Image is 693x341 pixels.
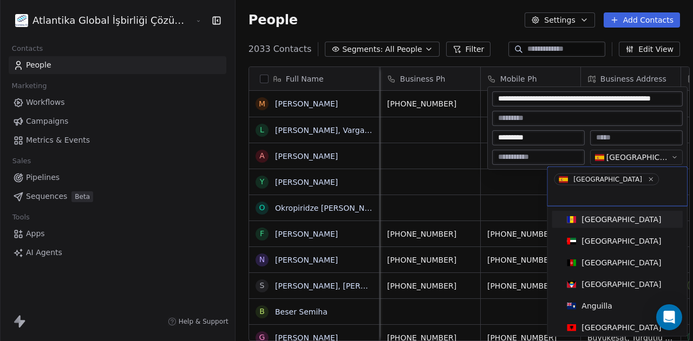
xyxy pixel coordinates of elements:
[581,300,612,311] div: Anguilla
[581,214,661,225] div: [GEOGRAPHIC_DATA]
[581,322,661,333] div: [GEOGRAPHIC_DATA]
[581,236,661,246] div: [GEOGRAPHIC_DATA]
[573,175,642,184] div: [GEOGRAPHIC_DATA]
[581,257,661,268] div: [GEOGRAPHIC_DATA]
[581,279,661,290] div: [GEOGRAPHIC_DATA]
